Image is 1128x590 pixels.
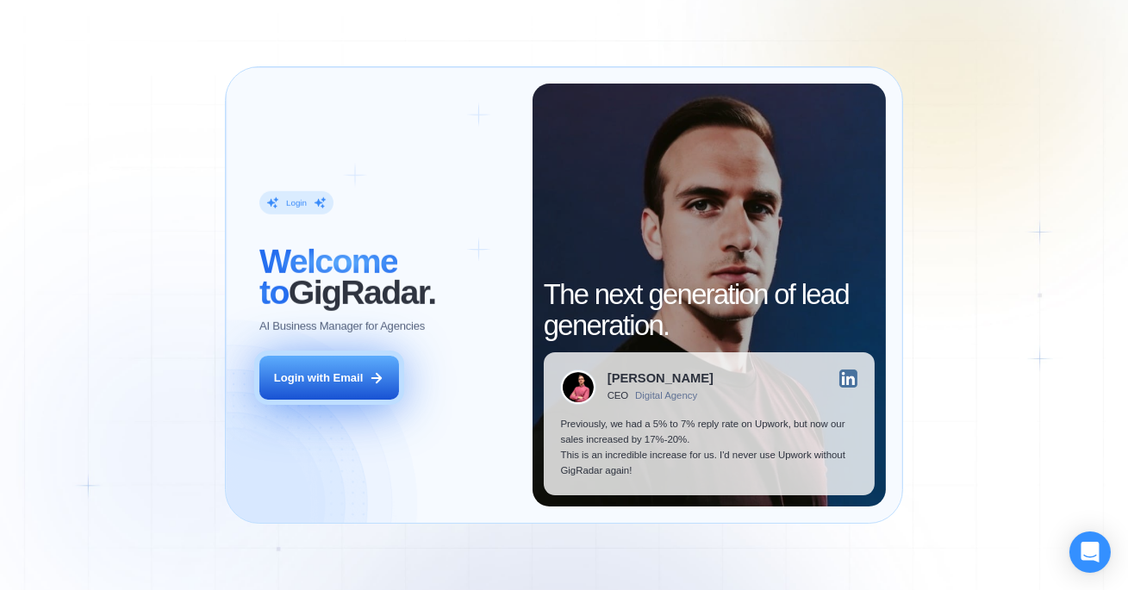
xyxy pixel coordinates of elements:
[286,197,307,208] div: Login
[274,370,363,386] div: Login with Email
[259,245,515,307] h2: ‍ GigRadar.
[544,279,875,341] h2: The next generation of lead generation.
[259,356,399,400] button: Login with Email
[608,390,628,401] div: CEO
[608,372,714,385] div: [PERSON_NAME]
[259,319,425,334] p: AI Business Manager for Agencies
[1069,531,1111,573] div: Open Intercom Messenger
[635,390,697,401] div: Digital Agency
[259,242,397,311] span: Welcome to
[560,416,857,478] p: Previously, we had a 5% to 7% reply rate on Upwork, but now our sales increased by 17%-20%. This ...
